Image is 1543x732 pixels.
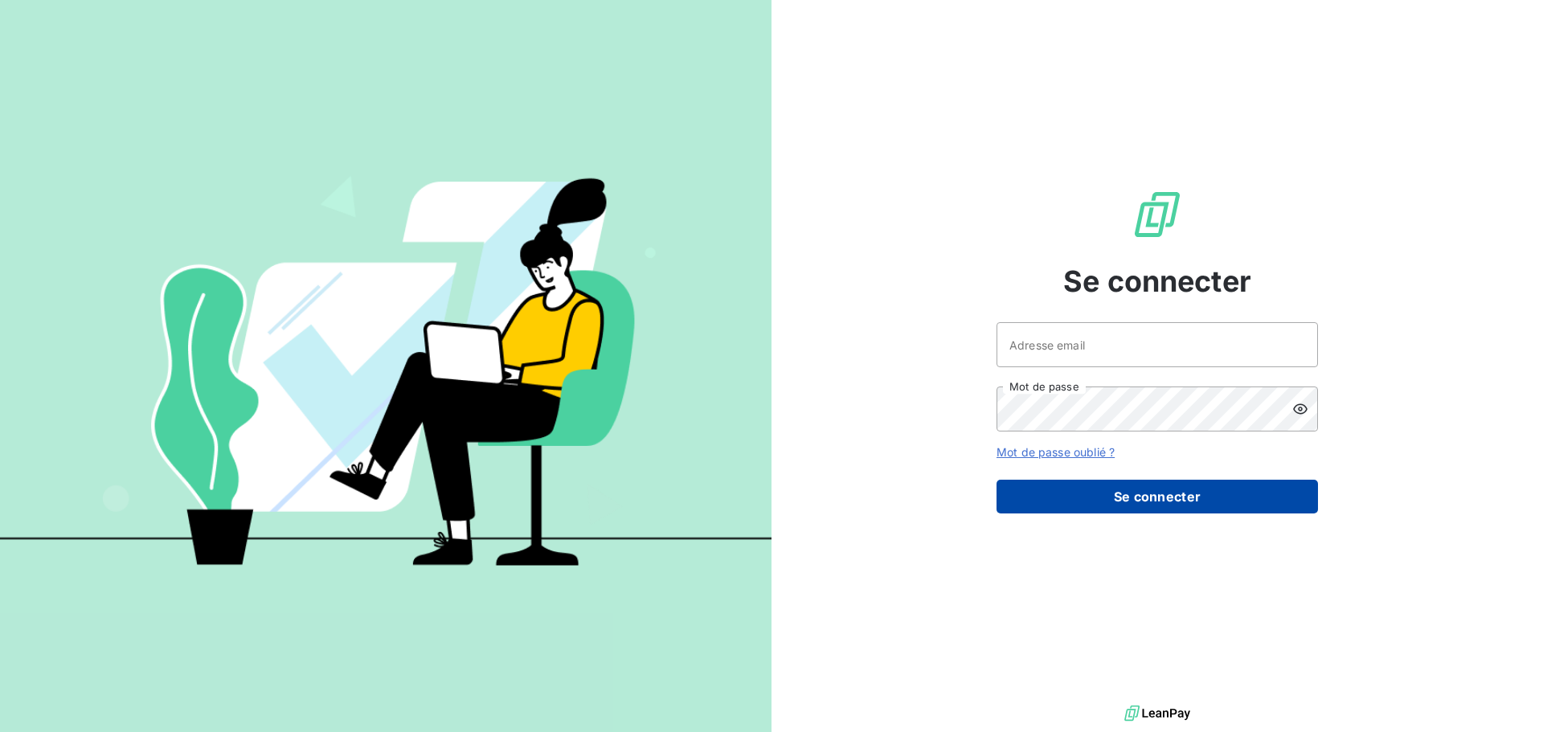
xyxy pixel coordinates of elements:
[1124,701,1190,726] img: logo
[997,445,1115,459] a: Mot de passe oublié ?
[1063,260,1251,303] span: Se connecter
[997,322,1318,367] input: placeholder
[997,480,1318,513] button: Se connecter
[1132,189,1183,240] img: Logo LeanPay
